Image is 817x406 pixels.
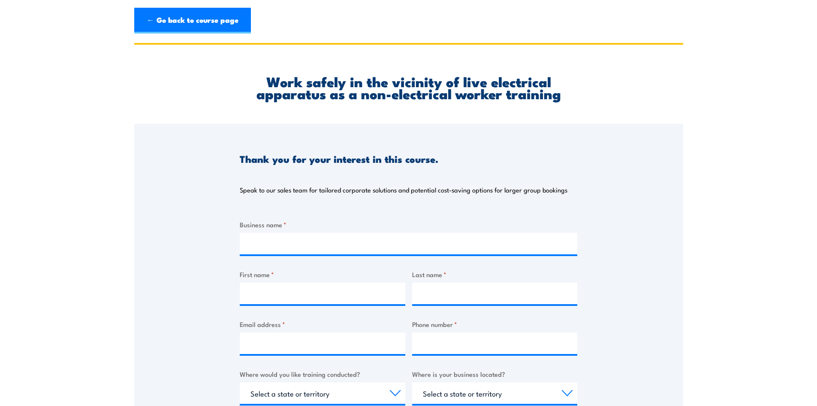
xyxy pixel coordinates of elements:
[240,269,405,279] label: First name
[412,369,578,379] label: Where is your business located?
[240,369,405,379] label: Where would you like training conducted?
[240,220,577,229] label: Business name
[412,269,578,279] label: Last name
[134,8,251,34] a: ← Go back to course page
[240,319,405,329] label: Email address
[240,154,438,164] h3: Thank you for your interest in this course.
[240,75,577,99] h2: Work safely in the vicinity of live electrical apparatus as a non-electrical worker training
[412,319,578,329] label: Phone number
[240,186,567,194] p: Speak to our sales team for tailored corporate solutions and potential cost-saving options for la...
